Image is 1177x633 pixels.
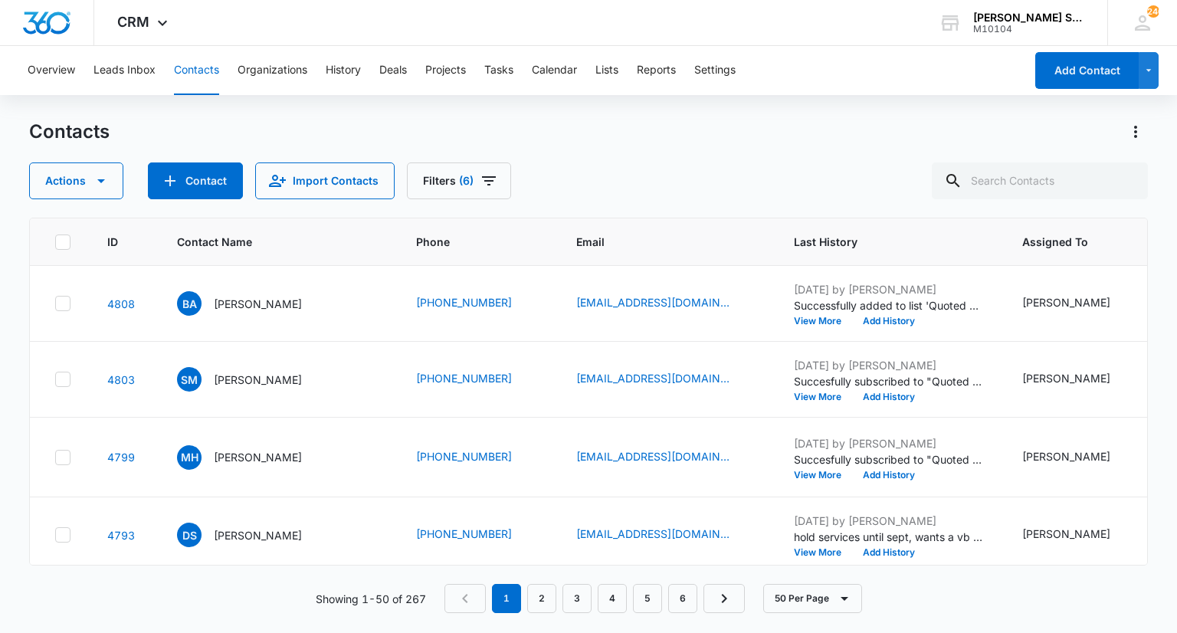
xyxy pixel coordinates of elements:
a: [PHONE_NUMBER] [416,526,512,542]
button: Actions [1123,120,1148,144]
p: [PERSON_NAME] [214,527,302,543]
p: [DATE] by [PERSON_NAME] [794,513,985,529]
button: Filters [407,162,511,199]
p: Successfully added to list 'Quoted NEW'. [794,297,985,313]
div: Assigned To - Ted DiMayo - Select to Edit Field [1022,448,1138,467]
span: Email [576,234,735,250]
div: Email - confessions2@sbcglobal.net - Select to Edit Field [576,370,757,389]
button: Settings [694,46,736,95]
p: [PERSON_NAME] [214,296,302,312]
a: Next Page [703,584,745,613]
button: Overview [28,46,75,95]
div: Email - davidsanjr@outlook.com - Select to Edit Field [576,526,757,544]
button: Import Contacts [255,162,395,199]
span: 246 [1147,5,1159,18]
div: Contact Name - Molly Highbaugh - Select to Edit Field [177,445,329,470]
span: SM [177,367,202,392]
button: History [326,46,361,95]
div: Phone - 2148698102 - Select to Edit Field [416,526,539,544]
a: Page 5 [633,584,662,613]
a: Page 3 [562,584,592,613]
a: [PHONE_NUMBER] [416,294,512,310]
div: Email - billabitz@gmail.com - Select to Edit Field [576,294,757,313]
input: Search Contacts [932,162,1148,199]
p: [PERSON_NAME] [214,372,302,388]
button: Deals [379,46,407,95]
div: [PERSON_NAME] [1022,294,1110,310]
span: Contact Name [177,234,357,250]
button: Add History [852,548,926,557]
button: Add History [852,471,926,480]
a: Navigate to contact details page for Molly Highbaugh [107,451,135,464]
span: (6) [459,175,474,186]
div: Phone - 7085650081 - Select to Edit Field [416,370,539,389]
button: Add History [852,392,926,402]
button: Leads Inbox [93,46,156,95]
a: Page 2 [527,584,556,613]
div: Phone - 8156003404 - Select to Edit Field [416,448,539,467]
div: Contact Name - Sherleanne McFadden - Select to Edit Field [177,367,329,392]
button: Contacts [174,46,219,95]
p: [DATE] by [PERSON_NAME] [794,357,985,373]
a: Navigate to contact details page for Bill Abitz [107,297,135,310]
p: Showing 1-50 of 267 [316,591,426,607]
a: [PHONE_NUMBER] [416,448,512,464]
a: Navigate to contact details page for David Sanford [107,529,135,542]
a: Page 4 [598,584,627,613]
span: Assigned To [1022,234,1116,250]
span: DS [177,523,202,547]
nav: Pagination [444,584,745,613]
button: View More [794,392,852,402]
p: [DATE] by [PERSON_NAME] [794,281,985,297]
a: [EMAIL_ADDRESS][DOMAIN_NAME] [576,526,729,542]
span: MH [177,445,202,470]
div: Assigned To - Ted DiMayo - Select to Edit Field [1022,370,1138,389]
p: hold services until sept, wants a vb 3 at $69 and a T&amp;S-2 at $60 per for two trees [794,529,985,545]
button: Add Contact [1035,52,1139,89]
p: Succesfully subscribed to "Quoted NEW". [794,373,985,389]
div: [PERSON_NAME] [1022,370,1110,386]
button: Add Contact [148,162,243,199]
button: Reports [637,46,676,95]
span: ID [107,234,118,250]
span: Last History [794,234,963,250]
div: Contact Name - David Sanford - Select to Edit Field [177,523,329,547]
h1: Contacts [29,120,110,143]
a: [EMAIL_ADDRESS][DOMAIN_NAME] [576,370,729,386]
div: Assigned To - Ted DiMayo - Select to Edit Field [1022,526,1138,544]
a: [EMAIL_ADDRESS][DOMAIN_NAME] [576,448,729,464]
button: Calendar [532,46,577,95]
a: Page 6 [668,584,697,613]
p: [PERSON_NAME] [214,449,302,465]
button: View More [794,548,852,557]
span: BA [177,291,202,316]
button: 50 Per Page [763,584,862,613]
button: Actions [29,162,123,199]
a: Navigate to contact details page for Sherleanne McFadden [107,373,135,386]
div: notifications count [1147,5,1159,18]
div: [PERSON_NAME] [1022,448,1110,464]
button: View More [794,316,852,326]
a: [PHONE_NUMBER] [416,370,512,386]
button: View More [794,471,852,480]
div: account id [973,24,1085,34]
a: [EMAIL_ADDRESS][DOMAIN_NAME] [576,294,729,310]
button: Projects [425,46,466,95]
span: Phone [416,234,517,250]
em: 1 [492,584,521,613]
button: Add History [852,316,926,326]
button: Organizations [238,46,307,95]
p: Succesfully subscribed to "Quoted NEW". [794,451,985,467]
div: account name [973,11,1085,24]
div: Assigned To - Ted DiMayo - Select to Edit Field [1022,294,1138,313]
button: Lists [595,46,618,95]
span: CRM [117,14,149,30]
div: Contact Name - Bill Abitz - Select to Edit Field [177,291,329,316]
div: [PERSON_NAME] [1022,526,1110,542]
div: Phone - 6828889731 - Select to Edit Field [416,294,539,313]
button: Tasks [484,46,513,95]
div: Email - mollyhighbaugh@gmail.com - Select to Edit Field [576,448,757,467]
p: [DATE] by [PERSON_NAME] [794,435,985,451]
